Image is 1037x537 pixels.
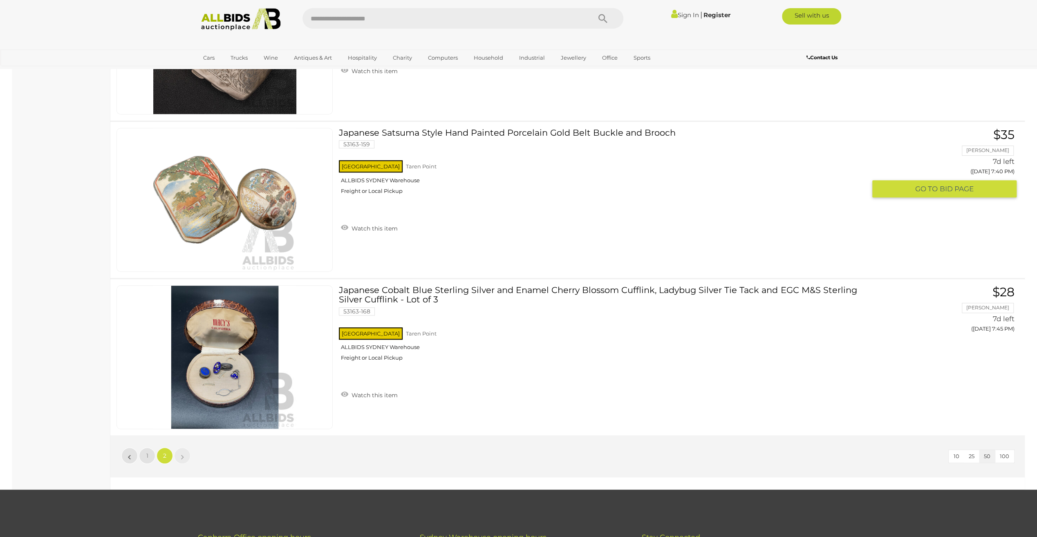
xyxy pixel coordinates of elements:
a: Register [703,11,730,19]
a: Japanese Satsuma Style Hand Painted Porcelain Gold Belt Buckle and Brooch 53163-159 [GEOGRAPHIC_D... [345,128,866,201]
span: $28 [992,284,1015,300]
a: Jewellery [555,51,591,65]
span: Watch this item [349,67,398,75]
button: 25 [964,450,979,463]
b: Contact Us [806,54,837,60]
a: Sports [628,51,656,65]
a: Hospitality [343,51,382,65]
a: « [121,447,138,464]
a: Watch this item [339,388,400,401]
button: 50 [979,450,995,463]
span: GO TO [915,184,940,194]
img: Allbids.com.au [197,8,285,31]
span: 25 [969,453,974,459]
a: » [174,447,190,464]
span: 2 [163,452,166,459]
a: Japanese Cobalt Blue Sterling Silver and Enamel Cherry Blossom Cufflink, Ladybug Silver Tie Tack ... [345,285,866,367]
span: BID PAGE [940,184,974,194]
a: Contact Us [806,53,839,62]
a: 1 [139,447,155,464]
a: Charity [387,51,417,65]
span: $35 [993,127,1015,142]
button: 100 [995,450,1014,463]
span: Watch this item [349,392,398,399]
span: 1 [146,452,148,459]
a: $35 [PERSON_NAME] 7d left ([DATE] 7:40 PM) GO TOBID PAGE [878,128,1017,198]
a: Office [597,51,623,65]
img: 53163-159f.png [153,128,296,271]
span: | [700,10,702,19]
a: Sign In [671,11,699,19]
a: Watch this item [339,222,400,234]
a: $28 [PERSON_NAME] 7d left ([DATE] 7:45 PM) [878,285,1017,336]
a: Watch this item [339,64,400,76]
a: Trucks [225,51,253,65]
a: 2 [157,447,173,464]
a: Computers [423,51,463,65]
a: Sell with us [782,8,841,25]
span: 10 [954,453,959,459]
span: 100 [1000,453,1009,459]
button: Search [582,8,623,29]
a: [GEOGRAPHIC_DATA] [198,65,267,78]
a: Wine [258,51,283,65]
span: Watch this item [349,225,398,232]
a: Industrial [514,51,550,65]
button: GO TOBID PAGE [872,180,1017,198]
span: 50 [984,453,990,459]
a: Household [468,51,508,65]
img: 53163-168l.jpeg [153,286,296,429]
button: 10 [949,450,964,463]
a: Cars [198,51,220,65]
a: Antiques & Art [289,51,337,65]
